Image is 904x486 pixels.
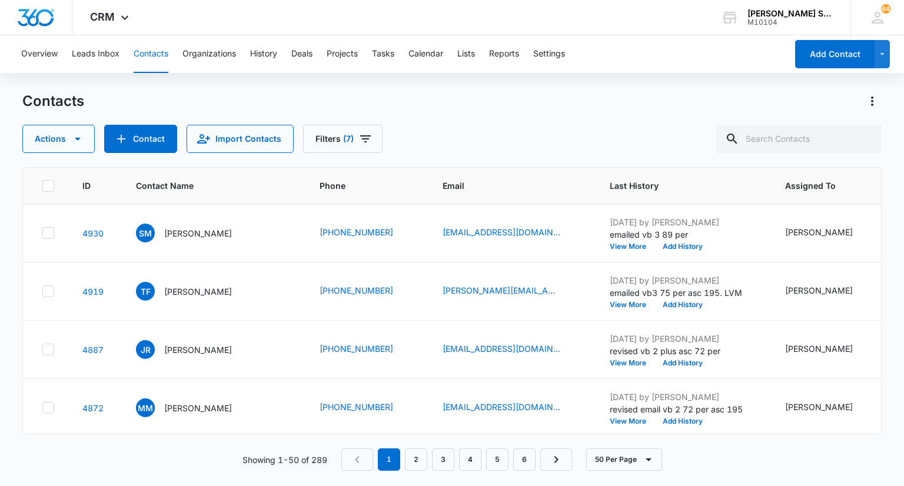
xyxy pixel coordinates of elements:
[443,226,581,240] div: Email - schandra81@gmail.com - Select to Edit Field
[610,418,654,425] button: View More
[405,448,427,471] a: Page 2
[881,4,890,14] span: 84
[610,179,740,192] span: Last History
[378,448,400,471] em: 1
[164,285,232,298] p: [PERSON_NAME]
[610,301,654,308] button: View More
[881,4,890,14] div: notifications count
[533,35,565,73] button: Settings
[443,342,560,355] a: [EMAIL_ADDRESS][DOMAIN_NAME]
[654,243,711,250] button: Add History
[136,179,274,192] span: Contact Name
[785,342,874,357] div: Assigned To - Ted DiMayo - Select to Edit Field
[250,35,277,73] button: History
[610,332,757,345] p: [DATE] by [PERSON_NAME]
[104,125,177,153] button: Add Contact
[489,35,519,73] button: Reports
[303,125,383,153] button: Filters
[242,454,327,466] p: Showing 1-50 of 289
[610,228,757,241] p: emailed vb 3 89 per
[320,342,414,357] div: Phone - (224) 666-3639 - Select to Edit Field
[747,18,833,26] div: account id
[136,398,253,417] div: Contact Name - Mark McClowry - Select to Edit Field
[182,35,236,73] button: Organizations
[320,342,393,355] a: [PHONE_NUMBER]
[432,448,454,471] a: Page 3
[136,340,155,359] span: JR
[82,403,104,413] a: Navigate to contact details page for Mark McClowry
[320,284,414,298] div: Phone - (630) 750-9851 - Select to Edit Field
[785,284,874,298] div: Assigned To - Ted DiMayo - Select to Edit Field
[372,35,394,73] button: Tasks
[785,401,853,413] div: [PERSON_NAME]
[164,344,232,356] p: [PERSON_NAME]
[785,401,874,415] div: Assigned To - Ted DiMayo - Select to Edit Field
[72,35,119,73] button: Leads Inbox
[82,287,104,297] a: Navigate to contact details page for Tony Fini
[136,340,253,359] div: Contact Name - Joseph Riemma - Select to Edit Field
[785,179,857,192] span: Assigned To
[327,35,358,73] button: Projects
[459,448,481,471] a: Page 4
[136,224,155,242] span: SM
[586,448,662,471] button: 50 Per Page
[443,179,564,192] span: Email
[443,226,560,238] a: [EMAIL_ADDRESS][DOMAIN_NAME]
[785,226,874,240] div: Assigned To - Ted DiMayo - Select to Edit Field
[610,243,654,250] button: View More
[82,345,104,355] a: Navigate to contact details page for Joseph Riemma
[610,216,757,228] p: [DATE] by [PERSON_NAME]
[320,284,393,297] a: [PHONE_NUMBER]
[21,35,58,73] button: Overview
[22,92,84,110] h1: Contacts
[320,226,393,238] a: [PHONE_NUMBER]
[320,179,397,192] span: Phone
[443,284,560,297] a: [PERSON_NAME][EMAIL_ADDRESS][DOMAIN_NAME]
[785,226,853,238] div: [PERSON_NAME]
[443,401,581,415] div: Email - mcclowry@gmail.com - Select to Edit Field
[795,40,875,68] button: Add Contact
[187,125,294,153] button: Import Contacts
[341,448,572,471] nav: Pagination
[343,135,354,143] span: (7)
[610,345,757,357] p: revised vb 2 plus asc 72 per
[486,448,508,471] a: Page 5
[443,284,581,298] div: Email - TONYFINI@AOL.COM - Select to Edit Field
[747,9,833,18] div: account name
[443,342,581,357] div: Email - riemma@riemma.name - Select to Edit Field
[164,402,232,414] p: [PERSON_NAME]
[785,284,853,297] div: [PERSON_NAME]
[610,391,757,403] p: [DATE] by [PERSON_NAME]
[610,274,757,287] p: [DATE] by [PERSON_NAME]
[408,35,443,73] button: Calendar
[457,35,475,73] button: Lists
[136,282,253,301] div: Contact Name - Tony Fini - Select to Edit Field
[863,92,882,111] button: Actions
[320,226,414,240] div: Phone - (513) 488-2888 - Select to Edit Field
[610,287,757,299] p: emailed vb3 75 per asc 195. LVM
[22,125,95,153] button: Actions
[82,228,104,238] a: Navigate to contact details page for Subhash Makkena
[136,282,155,301] span: TF
[320,401,393,413] a: [PHONE_NUMBER]
[90,11,115,23] span: CRM
[136,224,253,242] div: Contact Name - Subhash Makkena - Select to Edit Field
[654,359,711,367] button: Add History
[164,227,232,239] p: [PERSON_NAME]
[320,401,414,415] div: Phone - (309) 310-3679 - Select to Edit Field
[716,125,882,153] input: Search Contacts
[134,35,168,73] button: Contacts
[654,418,711,425] button: Add History
[610,359,654,367] button: View More
[610,403,757,415] p: revised email vb 2 72 per asc 195
[540,448,572,471] a: Next Page
[785,342,853,355] div: [PERSON_NAME]
[513,448,536,471] a: Page 6
[82,179,91,192] span: ID
[654,301,711,308] button: Add History
[136,398,155,417] span: MM
[443,401,560,413] a: [EMAIL_ADDRESS][DOMAIN_NAME]
[291,35,313,73] button: Deals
